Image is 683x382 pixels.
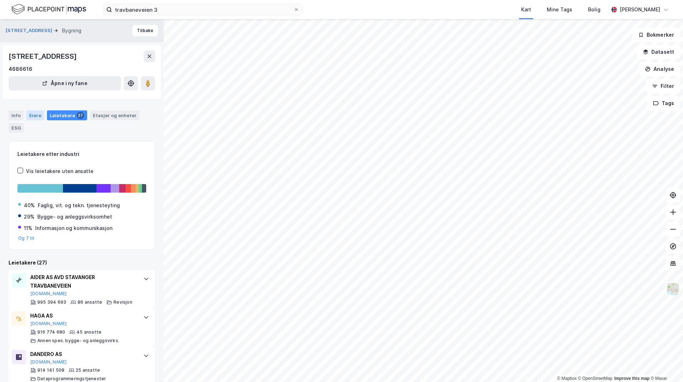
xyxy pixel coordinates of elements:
div: 27 [76,112,84,119]
button: [STREET_ADDRESS] [6,27,54,34]
img: Z [666,282,680,296]
button: Tilbake [132,25,158,36]
div: 86 ansatte [78,299,102,305]
div: Leietakere (27) [9,258,155,267]
div: Kontrollprogram for chat [647,348,683,382]
div: Mine Tags [547,5,572,14]
input: Søk på adresse, matrikkel, gårdeiere, leietakere eller personer [112,4,293,15]
div: Kart [521,5,531,14]
div: Info [9,110,23,120]
div: Faglig, vit. og tekn. tjenesteyting [38,201,120,210]
div: Annen spes. bygge- og anleggsvirks. [37,338,119,344]
a: Mapbox [557,376,577,381]
div: Etasjer og enheter [93,112,137,119]
div: [PERSON_NAME] [620,5,660,14]
div: Bygge- og anleggsvirksomhet [37,213,112,221]
button: Og 7 til [18,235,35,241]
div: HAGA AS [30,312,136,320]
div: 995 394 693 [37,299,66,305]
button: Filter [646,79,680,93]
div: ESG [9,123,24,132]
div: [STREET_ADDRESS] [9,51,78,62]
div: 11% [24,224,32,232]
button: Datasett [637,45,680,59]
button: Åpne i ny fane [9,76,121,90]
div: Leietakere etter industri [17,150,146,158]
div: 25 ansatte [76,367,100,373]
div: Revisjon [113,299,132,305]
div: 29% [24,213,35,221]
a: OpenStreetMap [578,376,613,381]
div: Vis leietakere uten ansatte [26,167,94,176]
img: logo.f888ab2527a4732fd821a326f86c7f29.svg [11,3,86,16]
div: Eiere [26,110,44,120]
div: Bygning [62,26,81,35]
div: Informasjon og kommunikasjon [35,224,112,232]
a: Improve this map [614,376,650,381]
button: [DOMAIN_NAME] [30,321,67,326]
button: Analyse [639,62,680,76]
iframe: Chat Widget [647,348,683,382]
div: 914 141 508 [37,367,64,373]
div: 916 774 680 [37,329,65,335]
button: Bokmerker [632,28,680,42]
div: AIDER AS AVD STAVANGER TRAVBANEVEIEN [30,273,136,290]
div: Leietakere [47,110,87,120]
div: 45 ansatte [76,329,101,335]
div: DANDERO AS [30,350,136,359]
button: Tags [647,96,680,110]
div: Dataprogrammeringstjenester [37,376,106,382]
div: Bolig [588,5,600,14]
button: [DOMAIN_NAME] [30,291,67,297]
div: 40% [24,201,35,210]
div: 4686616 [9,65,32,73]
button: [DOMAIN_NAME] [30,359,67,365]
